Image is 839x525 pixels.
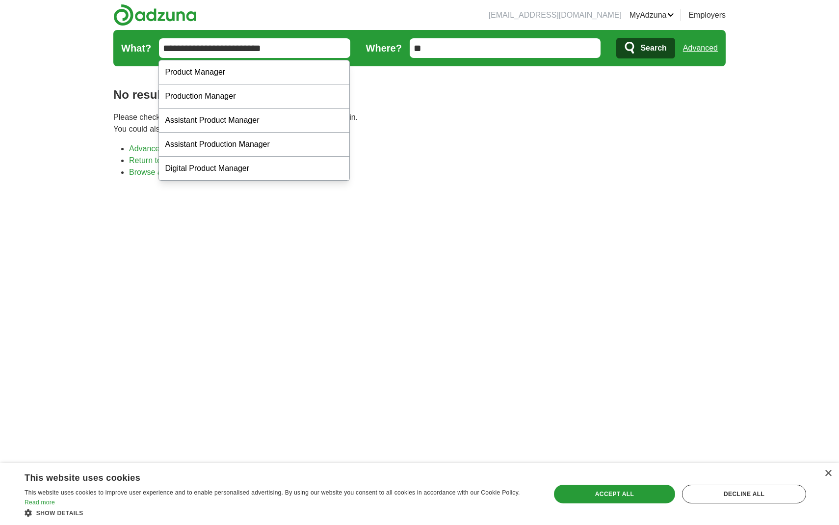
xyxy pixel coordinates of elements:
a: Browse all live results across the [GEOGRAPHIC_DATA] [129,168,327,176]
a: Read more, opens a new window [25,499,55,506]
a: Return to the home page and start again [129,156,270,165]
img: Adzuna logo [113,4,197,26]
label: What? [121,41,151,55]
span: Search [640,38,666,58]
div: Accept all [554,485,675,503]
a: Employers [688,9,726,21]
a: Advanced search [129,144,190,153]
div: Show details [25,508,535,518]
iframe: Ads by Google [113,186,726,502]
span: Show details [36,510,83,517]
h1: No results found [113,86,726,104]
li: [EMAIL_ADDRESS][DOMAIN_NAME] [489,9,622,21]
a: MyAdzuna [629,9,675,21]
button: Search [616,38,675,58]
p: Please check your spelling or enter another search term and try again. You could also try one of ... [113,111,726,135]
div: This website uses cookies [25,469,510,484]
span: This website uses cookies to improve user experience and to enable personalised advertising. By u... [25,489,520,496]
a: Advanced [683,38,718,58]
label: Where? [366,41,402,55]
div: Close [824,470,832,477]
div: Decline all [682,485,806,503]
